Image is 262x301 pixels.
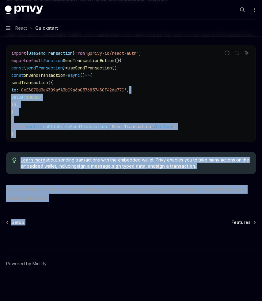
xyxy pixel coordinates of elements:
span: < [26,124,28,129]
span: export [11,58,26,63]
span: const [11,65,24,71]
span: const [11,72,24,78]
a: sign typed data [112,163,146,169]
span: import [11,50,26,56]
span: } [73,50,75,56]
a: sign a transaction [156,163,195,169]
span: (); [112,65,119,71]
a: Setup [7,219,24,225]
span: { [63,124,65,129]
span: } [107,124,109,129]
button: Report incorrect code [223,49,231,57]
span: = [60,124,63,129]
span: () [114,58,119,63]
span: default [26,58,43,63]
span: onClick [43,124,60,129]
span: Features [231,219,251,225]
span: '0xE3070d3e4309afA3bC9a6b057685743CF42da77C' [19,87,127,93]
span: async [68,72,80,78]
span: > [109,124,112,129]
span: value: [11,95,26,100]
div: Quickstart [35,24,58,32]
span: { [119,58,122,63]
span: }; [11,109,16,115]
span: () [80,72,85,78]
span: Setup [11,219,24,225]
span: Congratulations, you have successfully been able to integrate Privy authentication and wallet int... [6,185,256,202]
span: to: [11,87,19,93]
span: sendTransaction [11,80,48,85]
button: Copy the contents from the code block [233,49,241,57]
span: = [65,65,68,71]
svg: Tip [12,158,17,163]
span: { [26,50,28,56]
span: function [43,58,63,63]
span: sendTransaction [26,65,63,71]
a: Learn more [21,157,45,163]
span: from [75,50,85,56]
a: Powered by Mintlify [6,261,47,267]
span: button [156,124,171,129]
span: > [171,124,173,129]
button: Open search [237,5,247,15]
span: = [65,72,68,78]
span: onSendTransaction [24,72,65,78]
span: about sending transactions with the embedded wallet. Privy enables you to take many actions on th... [21,157,250,169]
img: dark logo [5,6,43,14]
span: ; [173,124,176,129]
span: SendTransactionButton [63,58,114,63]
span: button [28,124,43,129]
span: ({ [48,80,53,85]
span: '@privy-io/react-auth' [85,50,139,56]
button: Ask AI [243,49,251,57]
span: </ [151,124,156,129]
span: => [85,72,90,78]
span: onSendTransaction [65,124,107,129]
span: useSendTransaction [28,50,73,56]
a: sign a message [77,163,111,169]
span: Send Transaction [112,124,151,129]
span: } [63,65,65,71]
span: , [127,87,129,93]
button: More actions [251,6,257,14]
span: } [11,131,14,137]
a: Features [231,219,255,225]
span: 100000 [26,95,41,100]
span: React [15,24,27,32]
span: { [24,65,26,71]
span: ; [139,50,141,56]
span: useSendTransaction [68,65,112,71]
span: }); [11,102,19,107]
span: return [11,124,26,129]
span: { [90,72,92,78]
